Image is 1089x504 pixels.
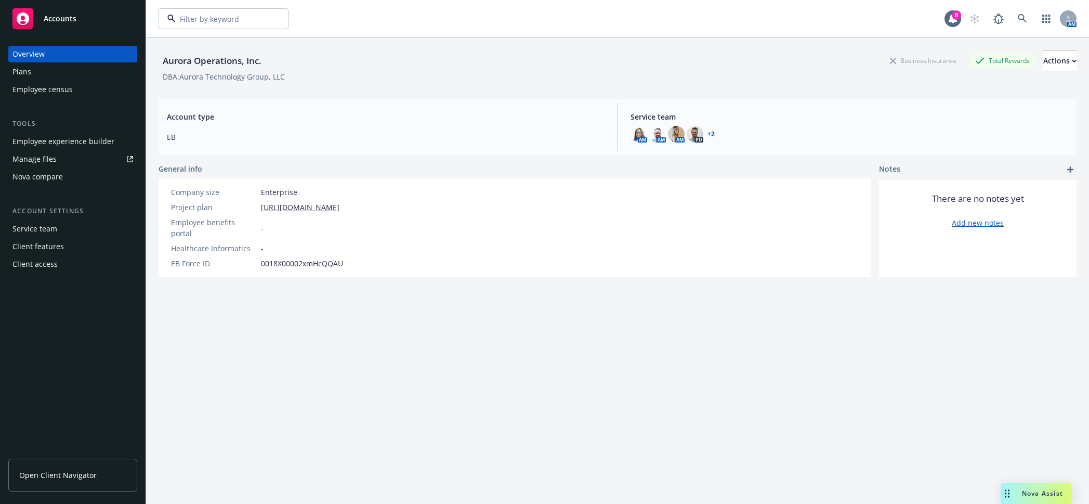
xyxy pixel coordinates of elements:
img: photo [668,126,685,143]
img: photo [649,126,666,143]
div: Service team [12,221,57,237]
div: Overview [12,46,45,62]
div: Business Insurance [885,54,962,67]
span: Notes [879,163,900,176]
a: Nova compare [8,169,137,185]
div: Plans [12,63,31,80]
span: Nova Assist [1022,489,1063,498]
a: Client access [8,256,137,273]
div: Total Rewards [970,54,1035,67]
img: photo [631,126,647,143]
div: Tools [8,119,137,129]
div: Employee census [12,81,73,98]
div: Drag to move [1001,483,1014,504]
a: add [1064,163,1077,176]
a: Manage files [8,151,137,167]
a: Report a Bug [988,8,1009,29]
a: +2 [707,131,715,137]
a: Service team [8,221,137,237]
button: Nova Assist [1001,483,1071,504]
a: Search [1012,8,1033,29]
img: photo [687,126,703,143]
div: Client access [12,256,58,273]
a: Plans [8,63,137,80]
span: There are no notes yet [932,192,1024,205]
a: Overview [8,46,137,62]
a: Start snowing [964,8,985,29]
div: 8 [952,10,961,20]
span: Service team [631,111,1069,122]
span: Open Client Navigator [19,470,97,481]
button: Actions [1043,50,1077,71]
span: Account type [167,111,605,122]
span: Accounts [44,15,76,23]
a: Switch app [1036,8,1057,29]
div: Account settings [8,206,137,216]
span: 0018X00002xmHcQQAU [261,258,343,269]
a: Add new notes [952,217,1004,228]
a: Employee experience builder [8,133,137,150]
span: EB [167,132,605,143]
a: Client features [8,238,137,255]
input: Filter by keyword [176,14,267,24]
div: Manage files [12,151,57,167]
a: [URL][DOMAIN_NAME] [261,202,339,213]
div: Employee experience builder [12,133,114,150]
div: Actions [1043,51,1077,71]
div: Client features [12,238,64,255]
div: Nova compare [12,169,63,185]
a: Employee census [8,81,137,98]
a: Accounts [8,4,137,33]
